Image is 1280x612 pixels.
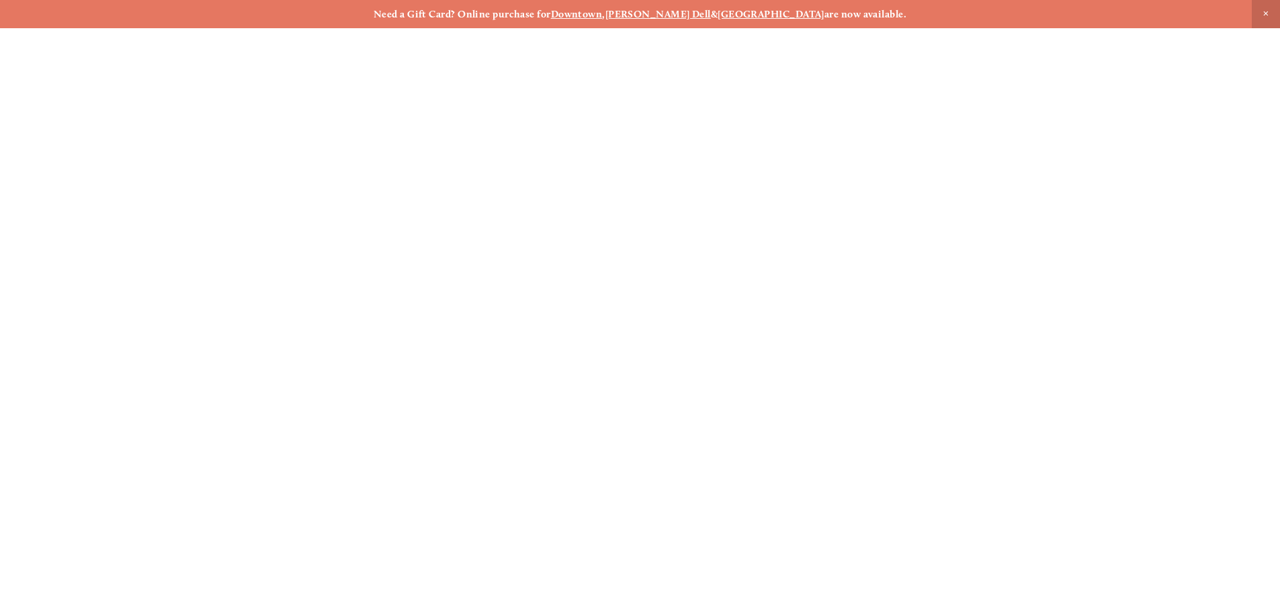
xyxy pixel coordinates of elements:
[718,8,824,20] a: [GEOGRAPHIC_DATA]
[602,8,605,20] strong: ,
[605,8,711,20] a: [PERSON_NAME] Dell
[711,8,718,20] strong: &
[551,8,603,20] a: Downtown
[824,8,906,20] strong: are now available.
[374,8,551,20] strong: Need a Gift Card? Online purchase for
